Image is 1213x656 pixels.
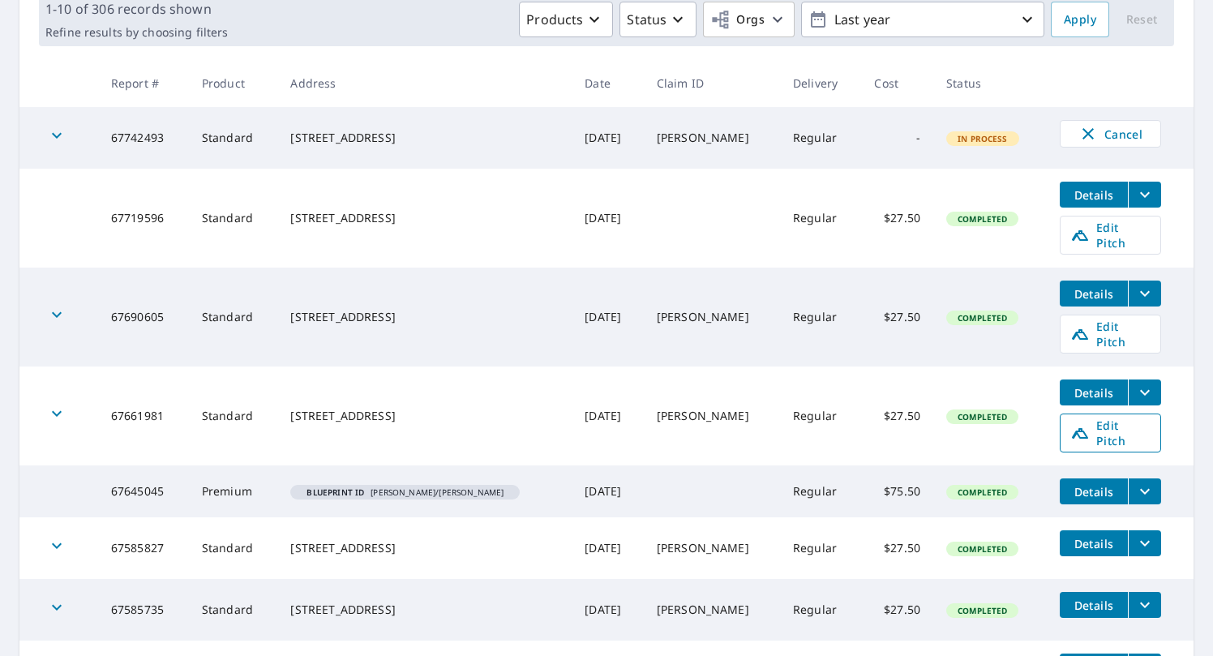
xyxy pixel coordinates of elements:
[861,579,933,641] td: $27.50
[703,2,795,37] button: Orgs
[1128,530,1161,556] button: filesDropdownBtn-67585827
[572,59,644,107] th: Date
[1069,598,1118,613] span: Details
[1060,120,1161,148] button: Cancel
[189,107,278,169] td: Standard
[710,10,765,30] span: Orgs
[861,465,933,517] td: $75.50
[1128,182,1161,208] button: filesDropdownBtn-67719596
[98,169,189,268] td: 67719596
[189,579,278,641] td: Standard
[948,605,1017,616] span: Completed
[780,59,861,107] th: Delivery
[572,107,644,169] td: [DATE]
[861,268,933,367] td: $27.50
[572,367,644,465] td: [DATE]
[189,517,278,579] td: Standard
[828,6,1018,34] p: Last year
[780,517,861,579] td: Regular
[98,465,189,517] td: 67645045
[572,169,644,268] td: [DATE]
[306,488,364,496] em: Blueprint ID
[1069,187,1118,203] span: Details
[572,517,644,579] td: [DATE]
[1070,418,1151,448] span: Edit Pitch
[98,579,189,641] td: 67585735
[861,107,933,169] td: -
[1051,2,1109,37] button: Apply
[801,2,1044,37] button: Last year
[861,367,933,465] td: $27.50
[277,59,572,107] th: Address
[1060,478,1128,504] button: detailsBtn-67645045
[1060,281,1128,307] button: detailsBtn-67690605
[1128,478,1161,504] button: filesDropdownBtn-67645045
[644,107,780,169] td: [PERSON_NAME]
[780,465,861,517] td: Regular
[948,487,1017,498] span: Completed
[644,517,780,579] td: [PERSON_NAME]
[189,268,278,367] td: Standard
[861,59,933,107] th: Cost
[1060,592,1128,618] button: detailsBtn-67585735
[1070,319,1151,349] span: Edit Pitch
[948,213,1017,225] span: Completed
[1069,484,1118,500] span: Details
[1060,379,1128,405] button: detailsBtn-67661981
[1064,10,1096,30] span: Apply
[526,10,583,29] p: Products
[297,488,513,496] span: [PERSON_NAME]/[PERSON_NAME]
[189,367,278,465] td: Standard
[1077,124,1144,144] span: Cancel
[189,465,278,517] td: Premium
[1060,182,1128,208] button: detailsBtn-67719596
[933,59,1047,107] th: Status
[780,579,861,641] td: Regular
[1128,281,1161,307] button: filesDropdownBtn-67690605
[861,517,933,579] td: $27.50
[1069,536,1118,551] span: Details
[1069,385,1118,401] span: Details
[780,268,861,367] td: Regular
[780,107,861,169] td: Regular
[644,59,780,107] th: Claim ID
[572,465,644,517] td: [DATE]
[519,2,613,37] button: Products
[98,268,189,367] td: 67690605
[780,169,861,268] td: Regular
[619,2,697,37] button: Status
[948,543,1017,555] span: Completed
[290,602,559,618] div: [STREET_ADDRESS]
[290,540,559,556] div: [STREET_ADDRESS]
[1128,592,1161,618] button: filesDropdownBtn-67585735
[98,107,189,169] td: 67742493
[861,169,933,268] td: $27.50
[290,309,559,325] div: [STREET_ADDRESS]
[290,130,559,146] div: [STREET_ADDRESS]
[948,312,1017,324] span: Completed
[1069,286,1118,302] span: Details
[98,59,189,107] th: Report #
[98,367,189,465] td: 67661981
[98,517,189,579] td: 67585827
[1060,315,1161,354] a: Edit Pitch
[948,133,1018,144] span: In Process
[189,169,278,268] td: Standard
[290,408,559,424] div: [STREET_ADDRESS]
[644,367,780,465] td: [PERSON_NAME]
[45,25,228,40] p: Refine results by choosing filters
[948,411,1017,422] span: Completed
[1060,530,1128,556] button: detailsBtn-67585827
[644,579,780,641] td: [PERSON_NAME]
[189,59,278,107] th: Product
[1060,216,1161,255] a: Edit Pitch
[1060,414,1161,452] a: Edit Pitch
[290,210,559,226] div: [STREET_ADDRESS]
[1070,220,1151,251] span: Edit Pitch
[1128,379,1161,405] button: filesDropdownBtn-67661981
[572,268,644,367] td: [DATE]
[780,367,861,465] td: Regular
[627,10,667,29] p: Status
[644,268,780,367] td: [PERSON_NAME]
[572,579,644,641] td: [DATE]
